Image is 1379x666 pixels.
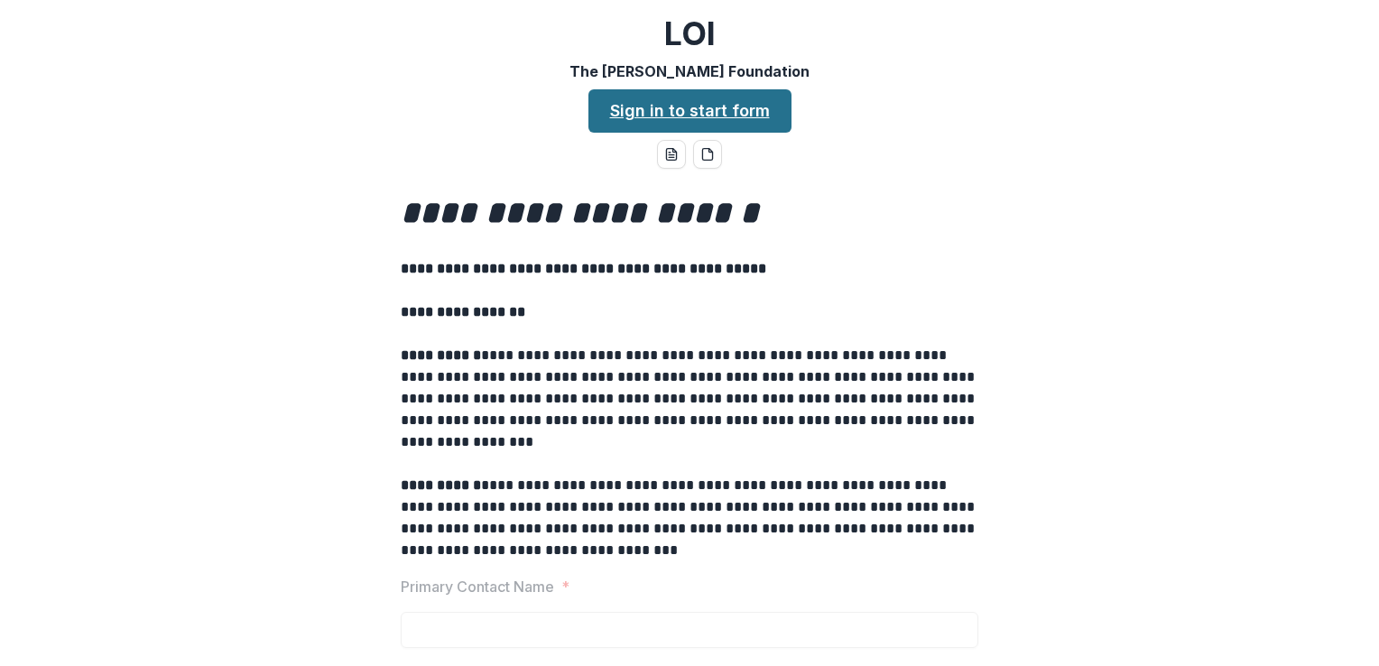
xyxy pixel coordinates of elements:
a: Sign in to start form [588,89,791,133]
p: Primary Contact Name [401,576,554,597]
h2: LOI [664,14,716,53]
button: pdf-download [693,140,722,169]
button: word-download [657,140,686,169]
p: The [PERSON_NAME] Foundation [569,60,810,82]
